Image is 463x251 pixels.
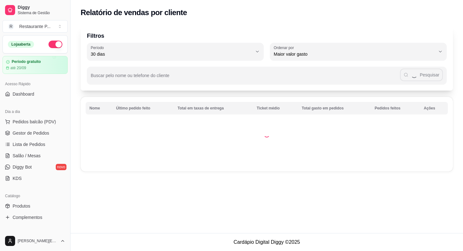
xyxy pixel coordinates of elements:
button: Período30 dias [87,43,264,60]
div: Loja aberta [8,41,34,48]
a: Diggy Botnovo [3,162,68,172]
a: Salão / Mesas [3,151,68,161]
button: Ordenar porMaior valor gasto [270,43,447,60]
span: Salão / Mesas [13,153,41,159]
span: 30 dias [91,51,252,57]
h2: Relatório de vendas por cliente [81,8,187,18]
div: Catálogo [3,191,68,201]
label: Ordenar por [274,45,296,50]
a: Lista de Pedidos [3,139,68,149]
a: Período gratuitoaté 20/09 [3,56,68,74]
a: Complementos [3,212,68,222]
a: DiggySistema de Gestão [3,3,68,18]
span: Dashboard [13,91,34,97]
a: Dashboard [3,89,68,99]
article: até 20/09 [10,65,26,70]
a: Gestor de Pedidos [3,128,68,138]
span: Pedidos balcão (PDV) [13,119,56,125]
span: Sistema de Gestão [18,10,65,15]
span: [PERSON_NAME][EMAIL_ADDRESS][DOMAIN_NAME] [18,238,58,243]
div: Restaurante P ... [19,23,50,30]
span: Gestor de Pedidos [13,130,49,136]
div: Loading [264,131,270,137]
button: Alterar Status [49,41,62,48]
a: Produtos [3,201,68,211]
span: Produtos [13,203,30,209]
span: Diggy Bot [13,164,32,170]
input: Buscar pelo nome ou telefone do cliente [91,75,400,81]
button: [PERSON_NAME][EMAIL_ADDRESS][DOMAIN_NAME] [3,233,68,248]
span: Diggy [18,5,65,10]
p: Filtros [87,31,447,40]
span: R [8,23,14,30]
footer: Cardápio Digital Diggy © 2025 [71,233,463,251]
article: Período gratuito [12,59,41,64]
span: KDS [13,175,22,181]
span: Maior valor gasto [274,51,435,57]
span: Lista de Pedidos [13,141,45,148]
button: Pedidos balcão (PDV) [3,117,68,127]
div: Acesso Rápido [3,79,68,89]
label: Período [91,45,106,50]
button: Select a team [3,20,68,33]
div: Dia a dia [3,107,68,117]
a: KDS [3,173,68,183]
span: Complementos [13,214,42,220]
